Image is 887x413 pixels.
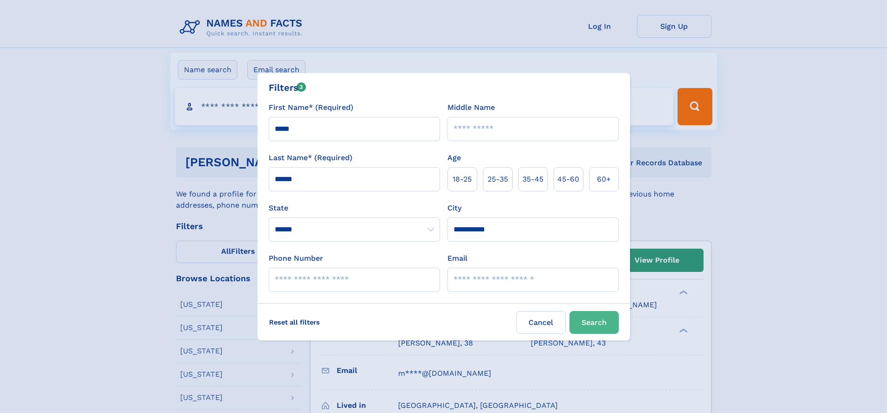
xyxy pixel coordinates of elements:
[269,102,353,113] label: First Name* (Required)
[453,174,472,185] span: 18‑25
[269,152,352,163] label: Last Name* (Required)
[269,81,306,95] div: Filters
[447,253,467,264] label: Email
[269,253,323,264] label: Phone Number
[269,203,440,214] label: State
[263,311,326,333] label: Reset all filters
[597,174,611,185] span: 60+
[447,152,461,163] label: Age
[516,311,566,334] label: Cancel
[569,311,619,334] button: Search
[522,174,543,185] span: 35‑45
[557,174,579,185] span: 45‑60
[488,174,508,185] span: 25‑35
[447,203,461,214] label: City
[447,102,495,113] label: Middle Name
